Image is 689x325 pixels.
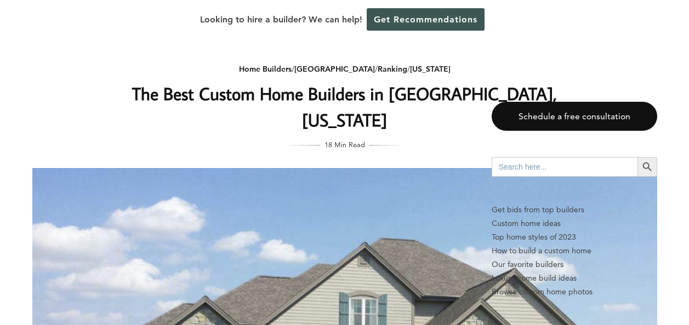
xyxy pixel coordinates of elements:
[126,80,563,133] h1: The Best Custom Home Builders in [GEOGRAPHIC_DATA], [US_STATE]
[367,8,485,31] a: Get Recommendations
[410,64,451,74] a: [US_STATE]
[378,64,407,74] a: Ranking
[294,64,375,74] a: [GEOGRAPHIC_DATA]
[324,138,365,150] span: 18 Min Read
[239,64,292,74] a: Home Builders
[479,246,676,312] iframe: Drift Widget Chat Controller
[126,62,563,76] div: / / /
